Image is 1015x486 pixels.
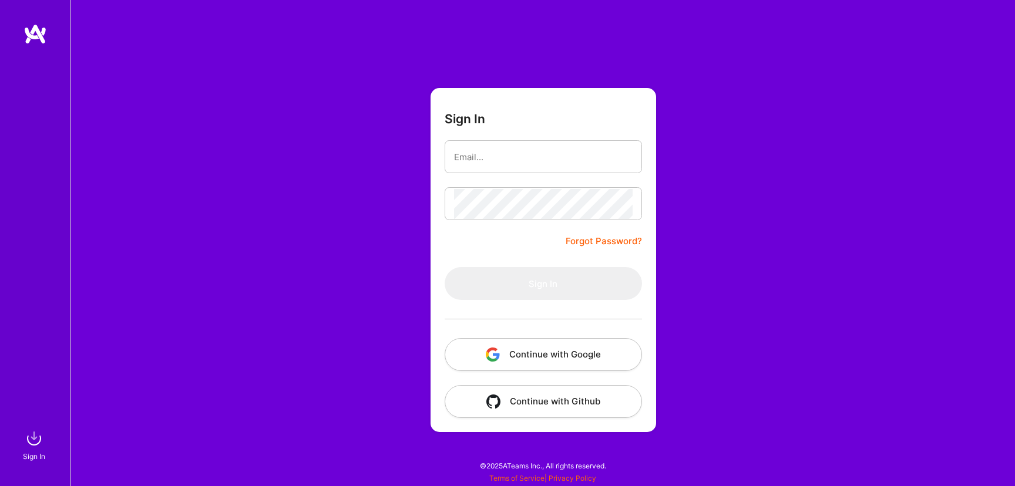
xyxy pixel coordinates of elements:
[489,474,545,482] a: Terms of Service
[22,427,46,450] img: sign in
[566,234,642,248] a: Forgot Password?
[486,347,500,362] img: icon
[445,338,642,371] button: Continue with Google
[445,385,642,418] button: Continue with Github
[445,267,642,300] button: Sign In
[486,394,500,409] img: icon
[489,474,596,482] span: |
[23,450,45,463] div: Sign In
[70,451,1015,480] div: © 2025 ATeams Inc., All rights reserved.
[445,112,485,126] h3: Sign In
[23,23,47,45] img: logo
[549,474,596,482] a: Privacy Policy
[454,142,633,172] input: Email...
[25,427,46,463] a: sign inSign In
